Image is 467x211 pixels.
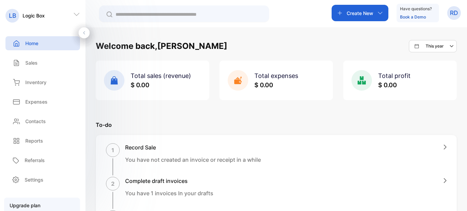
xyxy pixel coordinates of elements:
span: Total sales (revenue) [131,72,191,79]
a: Book a Demo [400,14,426,19]
button: This year [409,40,457,52]
span: Total profit [378,72,411,79]
p: 2 [111,180,115,188]
p: 1 [111,146,114,154]
p: Have questions? [400,5,432,12]
p: Sales [25,59,38,66]
p: Contacts [25,118,46,125]
p: Reports [25,137,43,144]
p: RD [450,9,458,17]
h1: Welcome back, [PERSON_NAME] [96,40,227,52]
p: LB [9,11,16,20]
button: Create New [332,5,388,21]
span: $ 0.00 [131,81,149,89]
span: $ 0.00 [254,81,273,89]
p: This year [426,43,444,49]
p: Logic Box [23,12,45,19]
p: Expenses [25,98,48,105]
span: Total expenses [254,72,298,79]
p: You have 1 invoices In your drafts [125,189,213,197]
p: Upgrade plan [10,202,75,209]
p: To-do [96,121,457,129]
p: Referrals [25,157,45,164]
p: Home [25,40,38,47]
button: RD [447,5,461,21]
p: Settings [25,176,43,183]
span: $ 0.00 [378,81,397,89]
h1: Record Sale [125,143,261,151]
p: Inventory [25,79,46,86]
p: You have not created an invoice or receipt in a while [125,156,261,164]
p: Create New [347,10,373,17]
h1: Complete draft invoices [125,177,213,185]
iframe: LiveChat chat widget [438,182,467,211]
